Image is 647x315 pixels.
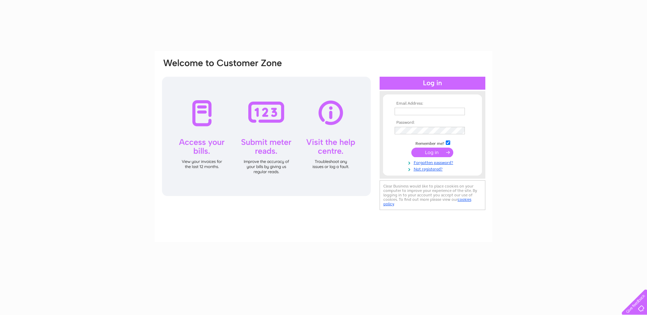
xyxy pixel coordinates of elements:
[411,148,453,157] input: Submit
[395,159,472,165] a: Forgotten password?
[393,120,472,125] th: Password:
[395,165,472,172] a: Not registered?
[393,101,472,106] th: Email Address:
[380,180,485,210] div: Clear Business would like to place cookies on your computer to improve your experience of the sit...
[393,139,472,146] td: Remember me?
[383,197,471,206] a: cookies policy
